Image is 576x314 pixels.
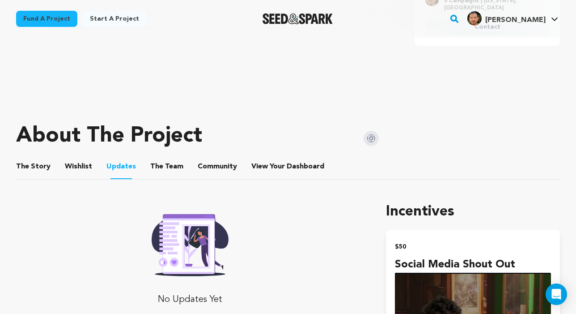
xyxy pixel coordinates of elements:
span: Christopher V.'s Profile [466,9,560,28]
div: Christopher V.'s Profile [467,11,546,26]
a: ViewYourDashboard [251,161,326,172]
span: Your [251,161,326,172]
span: Updates [106,161,136,172]
a: Start a project [83,11,146,27]
img: Seed&Spark Logo Dark Mode [263,13,333,24]
img: Seed&Spark Rafiki Image [144,208,236,276]
span: Dashboard [287,161,324,172]
h4: Social Media Shout Out [395,257,551,273]
a: Christopher V.'s Profile [466,9,560,26]
span: Team [150,161,183,172]
h1: Incentives [386,201,560,223]
a: Seed&Spark Homepage [263,13,333,24]
span: The [150,161,163,172]
span: Wishlist [65,161,92,172]
h1: About The Project [16,125,202,147]
p: No Updates Yet [103,291,277,309]
img: Seed&Spark Instagram Icon [364,131,379,146]
span: [PERSON_NAME] [485,17,546,24]
img: 11276ac854b4d4f8.jpg [467,11,482,26]
a: Fund a project [16,11,77,27]
h2: $50 [395,241,551,253]
span: The [16,161,29,172]
div: Open Intercom Messenger [546,284,567,305]
span: Story [16,161,51,172]
span: Community [198,161,237,172]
